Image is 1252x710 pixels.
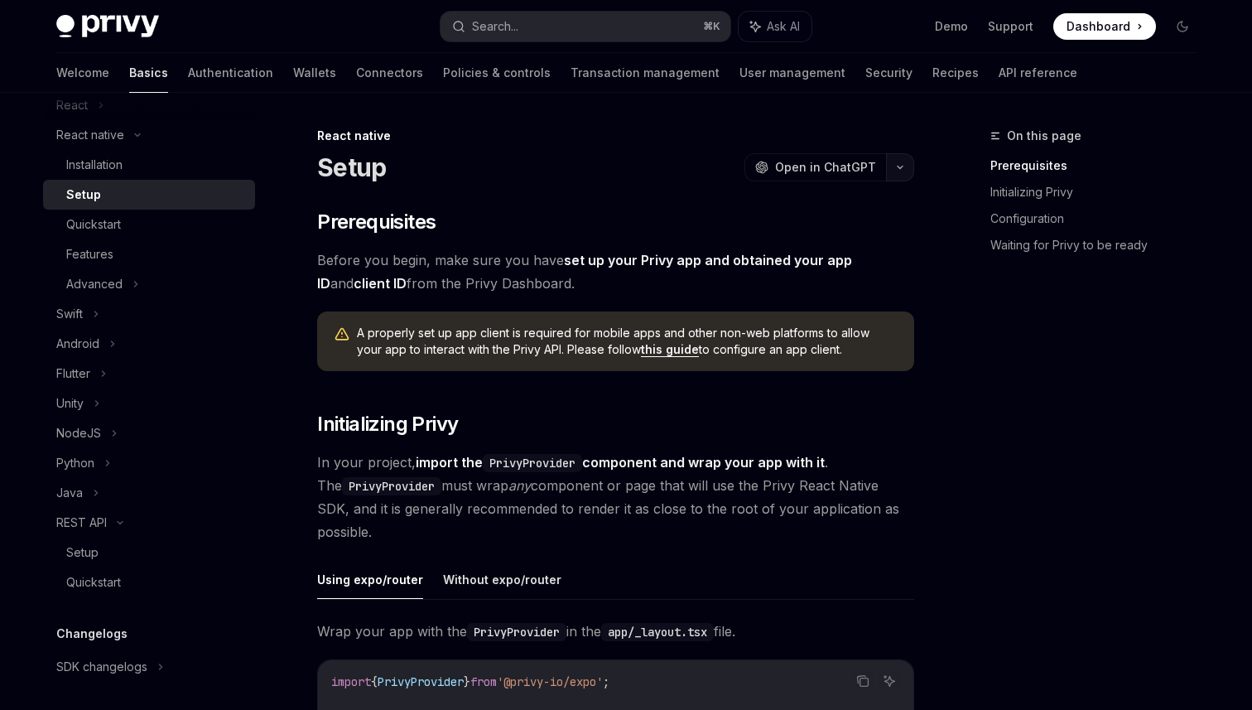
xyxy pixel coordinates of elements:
[334,326,350,343] svg: Warning
[56,125,124,145] div: React native
[603,674,609,689] span: ;
[66,155,123,175] div: Installation
[317,128,914,144] div: React native
[744,153,886,181] button: Open in ChatGPT
[483,454,582,472] code: PrivyProvider
[43,538,255,568] a: Setup
[739,12,811,41] button: Ask AI
[56,624,128,644] h5: Changelogs
[56,53,109,93] a: Welcome
[1169,13,1196,40] button: Toggle dark mode
[641,342,699,357] a: this guide
[56,15,159,38] img: dark logo
[775,159,876,176] span: Open in ChatGPT
[56,394,84,413] div: Unity
[1053,13,1156,40] a: Dashboard
[317,152,386,182] h1: Setup
[66,215,121,234] div: Quickstart
[852,670,874,692] button: Copy the contents from the code block
[56,513,107,533] div: REST API
[293,53,336,93] a: Wallets
[317,411,458,437] span: Initializing Privy
[56,657,147,677] div: SDK changelogs
[464,674,470,689] span: }
[988,18,1033,35] a: Support
[472,17,518,36] div: Search...
[865,53,913,93] a: Security
[43,239,255,269] a: Features
[443,53,551,93] a: Policies & controls
[879,670,900,692] button: Ask AI
[990,205,1209,232] a: Configuration
[188,53,273,93] a: Authentication
[470,674,497,689] span: from
[66,185,101,205] div: Setup
[56,423,101,443] div: NodeJS
[999,53,1077,93] a: API reference
[497,674,603,689] span: '@privy-io/expo'
[1007,126,1081,146] span: On this page
[43,180,255,210] a: Setup
[43,568,255,597] a: Quickstart
[317,620,914,643] span: Wrap your app with the in the file.
[129,53,168,93] a: Basics
[43,150,255,180] a: Installation
[66,244,113,264] div: Features
[43,210,255,239] a: Quickstart
[56,364,90,384] div: Flutter
[357,325,898,358] span: A properly set up app client is required for mobile apps and other non-web platforms to allow you...
[932,53,979,93] a: Recipes
[317,451,914,543] span: In your project, . The must wrap component or page that will use the Privy React Native SDK, and ...
[739,53,845,93] a: User management
[56,304,83,324] div: Swift
[703,20,720,33] span: ⌘ K
[66,274,123,294] div: Advanced
[1067,18,1130,35] span: Dashboard
[441,12,730,41] button: Search...⌘K
[317,249,914,295] span: Before you begin, make sure you have and from the Privy Dashboard.
[56,334,99,354] div: Android
[56,453,94,473] div: Python
[508,477,531,494] em: any
[443,560,561,599] button: Without expo/router
[467,623,566,641] code: PrivyProvider
[371,674,378,689] span: {
[317,252,852,292] a: set up your Privy app and obtained your app ID
[356,53,423,93] a: Connectors
[56,483,83,503] div: Java
[416,454,825,471] strong: import the component and wrap your app with it
[317,560,423,599] button: Using expo/router
[990,179,1209,205] a: Initializing Privy
[317,209,436,235] span: Prerequisites
[601,623,714,641] code: app/_layout.tsx
[342,477,441,495] code: PrivyProvider
[990,232,1209,258] a: Waiting for Privy to be ready
[66,543,99,563] div: Setup
[571,53,720,93] a: Transaction management
[354,275,407,292] a: client ID
[378,674,464,689] span: PrivyProvider
[935,18,968,35] a: Demo
[990,152,1209,179] a: Prerequisites
[767,18,800,35] span: Ask AI
[66,572,121,592] div: Quickstart
[331,674,371,689] span: import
